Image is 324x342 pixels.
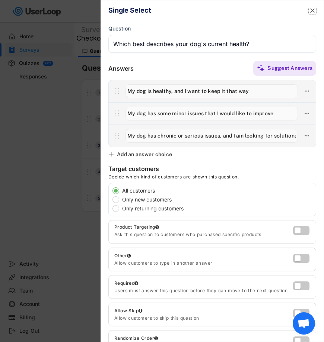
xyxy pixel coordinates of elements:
[267,65,312,71] div: Suggest Answers
[114,308,142,314] div: Allow Skip
[108,25,131,32] div: Question
[126,107,298,120] input: My dog has some minor issues that I would like to improve
[114,232,293,238] div: Ask this question to customers who purchased specific products
[114,260,293,266] div: Allow customers to type in another answer
[310,7,315,14] text: 
[120,197,316,202] label: Only new customers
[114,315,293,321] div: Allow customers to skip this question
[108,35,316,53] input: Type your question here...
[108,165,159,174] div: Target customers
[114,280,139,286] div: Required
[257,64,265,72] img: MagicMajor%20%28Purple%29.svg
[114,253,293,259] div: Other
[120,206,316,211] label: Only returning customers
[120,188,316,193] label: All customers
[108,174,239,183] div: Decide which kind of customers are shown this question.
[114,335,158,341] div: Randomize Order
[126,129,298,143] input: My dog has chronic or serious issues, and I am looking for solutions
[114,288,293,294] div: Users must answer this question before they can move to the next question
[108,65,134,72] div: Answers
[293,312,315,335] div: Open chat
[126,84,298,98] input: My dog is healthy, and I want to keep it that way
[114,224,293,230] div: Product Targeting
[309,7,316,14] button: 
[117,151,172,158] div: Add an answer choice
[108,7,293,14] h6: Single Select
